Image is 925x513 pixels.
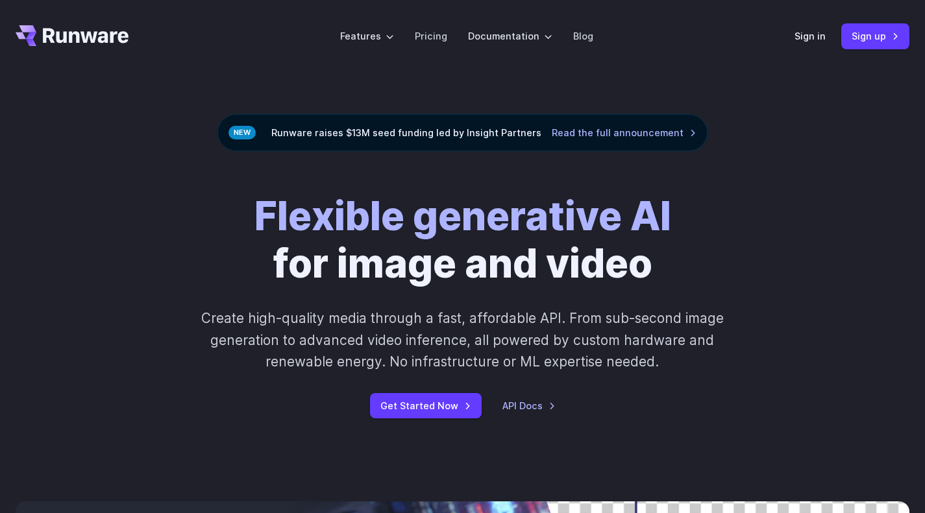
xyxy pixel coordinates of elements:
strong: Flexible generative AI [254,192,671,240]
label: Documentation [468,29,552,43]
div: Runware raises $13M seed funding led by Insight Partners [217,114,708,151]
a: Pricing [415,29,447,43]
a: Go to / [16,25,129,46]
a: API Docs [502,398,556,413]
a: Blog [573,29,593,43]
a: Sign up [841,23,909,49]
a: Sign in [795,29,826,43]
label: Features [340,29,394,43]
h1: for image and video [254,193,671,287]
a: Read the full announcement [552,125,697,140]
a: Get Started Now [370,393,482,418]
p: Create high-quality media through a fast, affordable API. From sub-second image generation to adv... [177,307,748,372]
